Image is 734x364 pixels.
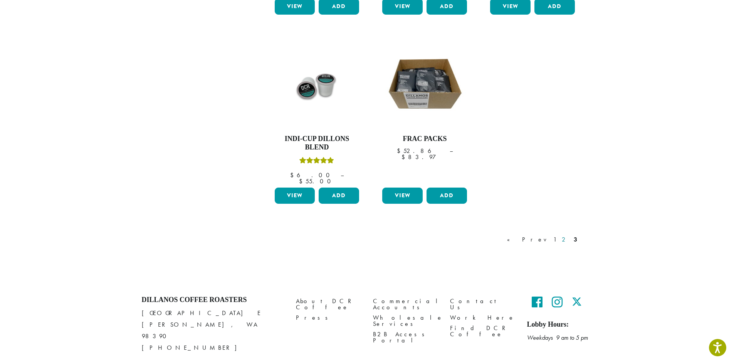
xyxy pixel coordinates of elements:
div: Rated 5.00 out of 5 [299,156,334,168]
a: Press [296,312,361,323]
a: Indi-Cup Dillons BlendRated 5.00 out of 5 [273,40,361,185]
a: Work Here [450,312,516,323]
a: Commercial Accounts [373,296,438,312]
a: About DCR Coffee [296,296,361,312]
span: $ [299,177,306,185]
span: $ [401,153,408,161]
bdi: 55.00 [299,177,334,185]
a: View [382,188,423,204]
span: $ [397,147,403,155]
a: B2B Access Portal [373,329,438,346]
h4: Dillanos Coffee Roasters [142,296,284,304]
a: 2 [560,235,570,244]
h4: Indi-Cup Dillons Blend [273,135,361,151]
span: $ [290,171,297,179]
h4: Frac Packs [380,135,469,143]
a: 1 [552,235,558,244]
h5: Lobby Hours: [527,320,593,329]
button: Add [427,188,467,204]
p: [GEOGRAPHIC_DATA] E [PERSON_NAME], WA 98390 [PHONE_NUMBER] [142,307,284,354]
img: DCR-Frac-Pack-Image-1200x1200-300x300.jpg [380,40,469,129]
a: Find DCR Coffee [450,323,516,340]
span: – [341,171,344,179]
a: Contact Us [450,296,516,312]
span: – [450,147,453,155]
a: Frac Packs [380,40,469,185]
img: 75CT-INDI-CUP-1.jpg [272,40,361,129]
a: 3 [572,235,579,244]
bdi: 83.97 [401,153,448,161]
button: Add [319,188,359,204]
em: Weekdays 9 am to 5 pm [527,334,588,342]
bdi: 52.86 [397,147,442,155]
bdi: 6.00 [290,171,333,179]
a: Wholesale Services [373,312,438,329]
a: « Prev [506,235,549,244]
a: View [275,188,315,204]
